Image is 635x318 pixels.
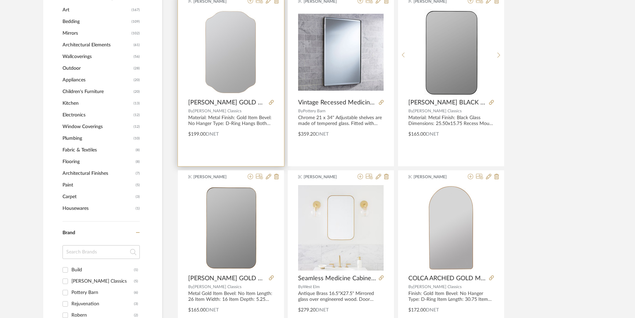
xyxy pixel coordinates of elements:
img: HADLEY BLACK MEDICINE CABINET - RECESS MOUNT [424,9,478,95]
span: $165.00 [408,132,426,137]
span: Fabric & Textiles [63,144,134,156]
span: Bedding [63,16,130,27]
span: By [408,285,413,289]
span: [PERSON_NAME] BLACK MEDICINE CABINET - RECESS MOUNT [408,99,486,106]
div: (6) [134,287,138,298]
span: (7) [136,168,140,179]
span: (8) [136,145,140,156]
span: Kitchen [63,98,132,109]
span: (5) [136,180,140,191]
div: Antique Brass 16.5"X27.5" Mirrored glass over engineered wood. Door opens to reveal interior spac... [298,291,384,303]
div: 0 [408,9,494,95]
span: (1) [136,203,140,214]
span: Seamless Medicine Cabinet Antique Brass, 16.5" x 27.5" [298,275,376,282]
div: (5) [134,276,138,287]
span: Housewares [63,203,134,214]
span: Paint [63,179,134,191]
span: (12) [134,110,140,121]
span: Mirrors [63,27,130,39]
div: (1) [134,264,138,275]
span: DNET [426,132,439,137]
img: COLCA ARCHED GOLD MEDICINE CABINET [427,185,475,271]
div: Rejuvenation [71,298,134,309]
span: (3) [136,191,140,202]
div: Metal Gold Item Bevel: No Item Length: 26 Item Width: 16 Item Depth: 5.25 Item Weight: 21 Glass D... [188,291,274,303]
div: Material: Metal Finish: Gold Item Bevel: No Hanger Type: D-Ring Hangs Both Ways: No Item Length: ... [188,115,274,127]
span: DNET [426,308,439,313]
span: $359.20 [298,132,316,137]
div: 0 [298,9,384,95]
span: [PERSON_NAME] Classics [193,285,241,289]
span: [PERSON_NAME] Classics [413,109,462,113]
span: By [298,285,303,289]
span: Plumbing [63,133,132,144]
span: $165.00 [188,308,206,313]
div: Chrome 21 x 34" Adjustable shelves are made of tempered glass. Fitted with beveled mirror. Large ... [298,115,384,127]
span: (10) [134,133,140,144]
span: Vintage Recessed Medicine Cabinet 21x34" Chrome [298,99,376,106]
span: By [188,285,193,289]
span: Flooring [63,156,134,168]
input: Search Brands [63,245,140,259]
span: [PERSON_NAME] [193,174,237,180]
span: By [188,109,193,113]
span: (12) [134,121,140,132]
span: (167) [132,4,140,15]
span: (28) [134,63,140,74]
span: By [408,109,413,113]
span: West Elm [303,285,320,289]
span: Carpet [63,191,134,203]
span: Pottery Barn [303,109,326,113]
div: Material: Metal Finish: Black Glass Dimensions: 25.50x15.75 Recess Mount Item Width: 16 Item Dept... [408,115,494,127]
span: DNET [206,132,219,137]
span: (109) [132,16,140,27]
span: $199.00 [188,132,206,137]
span: Architectural Finishes [63,168,134,179]
div: Finish: Gold Item Bevel: No Hanger Type: D-Ring Item Length: 30.75 Item Width: 16.25 Item Depth: ... [408,291,494,303]
span: [PERSON_NAME] GOLD MEDICINE CABINET - SURFACE OR RECESS MOUNT [188,99,266,106]
span: [PERSON_NAME] [413,174,457,180]
span: (56) [134,51,140,62]
span: Electronics [63,109,132,121]
span: Children's Furniture [63,86,132,98]
span: Outdoor [63,63,132,74]
span: (8) [136,156,140,167]
span: Window Coverings [63,121,132,133]
span: Architectural Elements [63,39,132,51]
div: Build [71,264,134,275]
span: By [298,109,303,113]
img: SEBASTIAN GOLD MEDICINE CABINET - SURFACE OR RECESS MOUNT [204,9,258,95]
div: (3) [134,298,138,309]
span: COLCA ARCHED GOLD MEDICINE CABINET [408,275,486,282]
img: Vintage Recessed Medicine Cabinet 21x34" Chrome [298,14,384,91]
img: HADLEY GOLD MEDICINE CABINET - RECESS MOUNT [203,185,259,271]
span: [PERSON_NAME] Classics [193,109,241,113]
span: DNET [206,308,219,313]
span: [PERSON_NAME] GOLD MEDICINE CABINET - RECESS MOUNT [188,275,266,282]
div: [PERSON_NAME] Classics [71,276,134,287]
span: (20) [134,75,140,86]
span: (102) [132,28,140,39]
span: (20) [134,86,140,97]
span: $172.00 [408,308,426,313]
span: [PERSON_NAME] Classics [413,285,462,289]
span: Appliances [63,74,132,86]
span: [PERSON_NAME] [304,174,347,180]
div: Pottery Barn [71,287,134,298]
span: DNET [316,308,329,313]
span: (61) [134,39,140,50]
span: Brand [63,230,75,235]
img: Seamless Medicine Cabinet Antique Brass, 16.5" x 27.5" [298,185,384,271]
span: DNET [316,132,329,137]
span: (13) [134,98,140,109]
span: $279.20 [298,308,316,313]
span: Wallcoverings [63,51,132,63]
span: Art [63,4,130,16]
